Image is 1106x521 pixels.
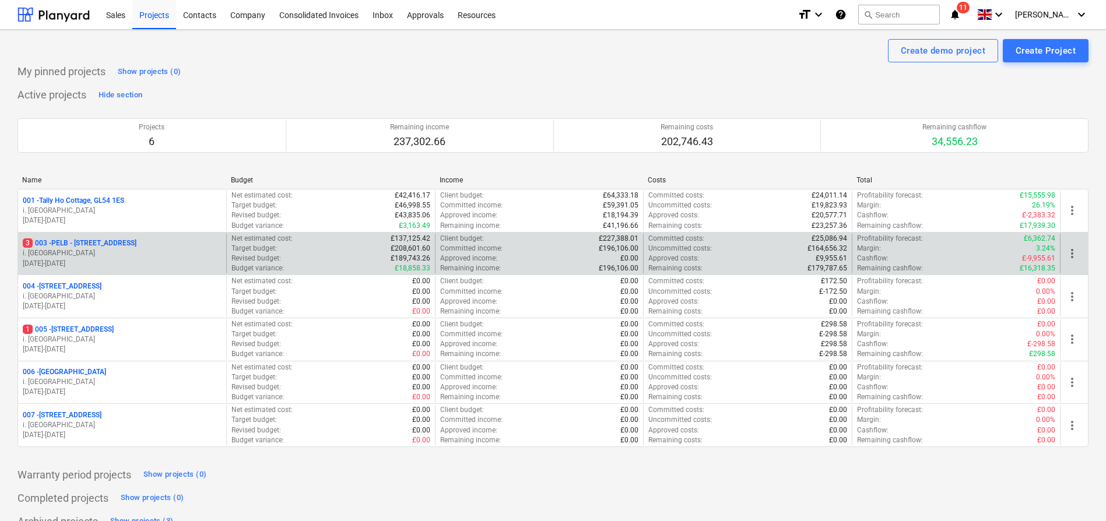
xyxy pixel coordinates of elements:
p: Budget variance : [231,392,284,402]
p: £20,577.71 [812,210,847,220]
p: £0.00 [829,405,847,415]
div: 1005 -[STREET_ADDRESS]i. [GEOGRAPHIC_DATA][DATE]-[DATE] [23,325,222,354]
p: Client budget : [440,405,484,415]
p: 26.19% [1032,200,1055,210]
p: Remaining income [390,122,449,132]
p: 003 - PELB - [STREET_ADDRESS] [23,238,136,248]
p: Committed income : [440,287,503,297]
p: 3.24% [1036,244,1055,254]
p: Client budget : [440,319,484,329]
p: Margin : [857,244,881,254]
button: Search [858,5,940,24]
p: £0.00 [620,339,638,349]
p: i. [GEOGRAPHIC_DATA] [23,291,222,301]
p: 001 - Tally Ho Cottage, GL54 1ES [23,196,124,206]
span: [PERSON_NAME] [1015,10,1073,19]
p: Uncommitted costs : [648,244,712,254]
p: Revised budget : [231,210,281,220]
p: 007 - [STREET_ADDRESS] [23,410,101,420]
p: £0.00 [829,297,847,307]
p: Committed income : [440,329,503,339]
p: Uncommitted costs : [648,329,712,339]
p: 004 - [STREET_ADDRESS] [23,281,101,291]
p: Remaining cashflow [922,122,986,132]
p: £0.00 [412,425,430,435]
p: Remaining income : [440,307,501,316]
i: Knowledge base [835,8,847,22]
p: Remaining income : [440,349,501,359]
p: Target budget : [231,329,277,339]
p: Committed costs : [648,191,704,200]
p: £0.00 [620,415,638,425]
p: Target budget : [231,244,277,254]
span: more_vert [1065,418,1079,432]
p: Cashflow : [857,382,889,392]
p: £3,163.49 [399,221,430,231]
p: £43,835.06 [395,210,430,220]
p: Active projects [17,88,86,102]
p: Revised budget : [231,339,281,349]
p: £172.50 [821,276,847,286]
p: £42,416.17 [395,191,430,200]
button: Show projects (0) [141,466,209,484]
p: £0.00 [620,329,638,339]
p: Approved costs : [648,425,699,435]
p: £16,318.35 [1020,263,1055,273]
span: 1 [23,325,33,334]
p: Completed projects [17,491,108,505]
p: Revised budget : [231,425,281,435]
p: £0.00 [412,435,430,445]
p: £0.00 [620,349,638,359]
button: Hide section [96,86,145,104]
p: [DATE] - [DATE] [23,301,222,311]
p: £0.00 [1037,319,1055,329]
p: £0.00 [829,362,847,372]
p: £208,601.60 [391,244,430,254]
p: Approved costs : [648,297,699,307]
p: £0.00 [412,382,430,392]
p: Revised budget : [231,297,281,307]
p: £0.00 [412,297,430,307]
p: [DATE] - [DATE] [23,387,222,397]
p: Cashflow : [857,425,889,435]
p: Remaining cashflow : [857,435,923,445]
p: £0.00 [1037,425,1055,435]
p: Remaining income : [440,263,501,273]
p: Uncommitted costs : [648,415,712,425]
p: £164,656.32 [807,244,847,254]
p: Committed income : [440,244,503,254]
div: Budget [231,176,430,184]
p: Target budget : [231,287,277,297]
p: My pinned projects [17,65,106,79]
p: £0.00 [412,349,430,359]
p: Remaining cashflow : [857,307,923,316]
i: keyboard_arrow_down [1075,8,1089,22]
p: £0.00 [620,372,638,382]
p: £0.00 [1037,307,1055,316]
p: Revised budget : [231,254,281,263]
p: £0.00 [620,254,638,263]
p: £137,125.42 [391,234,430,244]
p: £0.00 [1037,382,1055,392]
p: Approved income : [440,382,497,392]
p: £0.00 [829,382,847,392]
p: Committed costs : [648,234,704,244]
p: Uncommitted costs : [648,372,712,382]
p: i. [GEOGRAPHIC_DATA] [23,335,222,344]
p: Budget variance : [231,263,284,273]
p: Client budget : [440,234,484,244]
p: Profitability forecast : [857,234,923,244]
p: Committed income : [440,372,503,382]
p: £0.00 [412,276,430,286]
p: Warranty period projects [17,468,131,482]
p: Cashflow : [857,297,889,307]
button: Show projects (0) [118,489,187,508]
p: £298.58 [821,339,847,349]
p: Margin : [857,415,881,425]
p: Net estimated cost : [231,276,293,286]
span: search [863,10,873,19]
span: more_vert [1065,332,1079,346]
p: £19,823.93 [812,200,847,210]
p: £41,196.66 [603,221,638,231]
p: Remaining costs : [648,392,703,402]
